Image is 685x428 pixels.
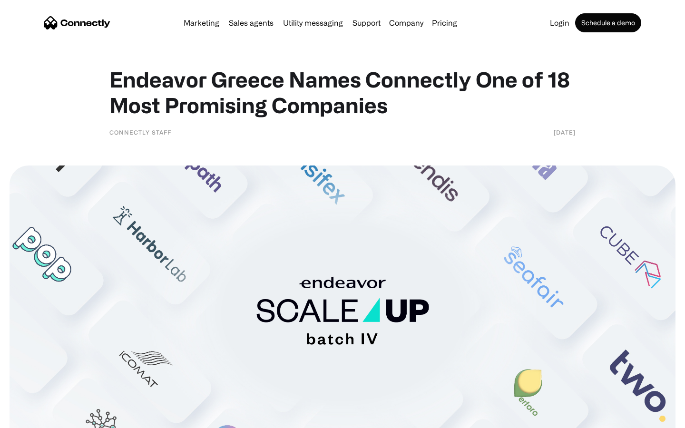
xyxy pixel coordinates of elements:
[109,127,171,137] div: Connectly Staff
[279,19,347,27] a: Utility messaging
[554,127,576,137] div: [DATE]
[389,16,423,29] div: Company
[225,19,277,27] a: Sales agents
[386,16,426,29] div: Company
[428,19,461,27] a: Pricing
[44,16,110,30] a: home
[349,19,384,27] a: Support
[109,67,576,118] h1: Endeavor Greece Names Connectly One of 18 Most Promising Companies
[546,19,573,27] a: Login
[575,13,641,32] a: Schedule a demo
[180,19,223,27] a: Marketing
[19,411,57,425] ul: Language list
[10,411,57,425] aside: Language selected: English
